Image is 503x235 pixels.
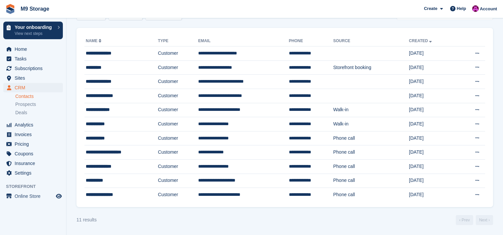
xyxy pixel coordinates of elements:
span: Insurance [15,159,55,168]
img: John Doyle [472,5,479,12]
a: menu [3,83,63,92]
td: Customer [158,117,198,131]
a: menu [3,54,63,63]
a: menu [3,130,63,139]
a: menu [3,44,63,54]
td: Customer [158,131,198,145]
td: Customer [158,159,198,174]
td: Walk-in [333,117,409,131]
td: [DATE] [409,188,457,202]
span: Invoices [15,130,55,139]
p: Your onboarding [15,25,54,30]
span: Sites [15,73,55,83]
a: Previous [456,215,473,225]
span: Help [457,5,466,12]
td: Customer [158,174,198,188]
a: Created [409,39,433,43]
span: Settings [15,168,55,178]
td: [DATE] [409,131,457,145]
td: Walk-in [333,103,409,117]
a: menu [3,192,63,201]
td: [DATE] [409,117,457,131]
span: Home [15,44,55,54]
div: 11 results [76,216,97,223]
span: Prospects [15,101,36,108]
a: Your onboarding View next steps [3,22,63,39]
span: Deals [15,110,27,116]
th: Email [198,36,289,46]
td: Phone call [333,174,409,188]
span: Subscriptions [15,64,55,73]
nav: Page [454,215,494,225]
th: Phone [289,36,333,46]
td: Customer [158,145,198,160]
th: Source [333,36,409,46]
td: [DATE] [409,174,457,188]
span: Pricing [15,139,55,149]
a: menu [3,139,63,149]
span: Create [424,5,437,12]
span: Tasks [15,54,55,63]
td: Phone call [333,145,409,160]
th: Type [158,36,198,46]
td: Customer [158,46,198,61]
td: Customer [158,60,198,75]
td: [DATE] [409,145,457,160]
a: menu [3,120,63,129]
span: Analytics [15,120,55,129]
a: menu [3,149,63,158]
a: Name [86,39,103,43]
td: [DATE] [409,46,457,61]
td: Phone call [333,131,409,145]
a: M9 Storage [18,3,52,14]
td: Customer [158,89,198,103]
a: Preview store [55,192,63,200]
td: Phone call [333,188,409,202]
a: menu [3,73,63,83]
td: [DATE] [409,75,457,89]
td: Customer [158,75,198,89]
a: menu [3,168,63,178]
td: [DATE] [409,159,457,174]
a: Prospects [15,101,63,108]
a: menu [3,64,63,73]
td: Storefront booking [333,60,409,75]
span: Online Store [15,192,55,201]
td: Phone call [333,159,409,174]
a: Deals [15,109,63,116]
td: Customer [158,188,198,202]
td: [DATE] [409,89,457,103]
td: Customer [158,103,198,117]
a: Next [476,215,493,225]
span: Coupons [15,149,55,158]
span: Account [480,6,497,12]
span: CRM [15,83,55,92]
img: stora-icon-8386f47178a22dfd0bd8f6a31ec36ba5ce8667c1dd55bd0f319d3a0aa187defe.svg [5,4,15,14]
td: [DATE] [409,60,457,75]
a: menu [3,159,63,168]
td: [DATE] [409,103,457,117]
span: Storefront [6,183,66,190]
p: View next steps [15,31,54,37]
a: Contacts [15,93,63,100]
